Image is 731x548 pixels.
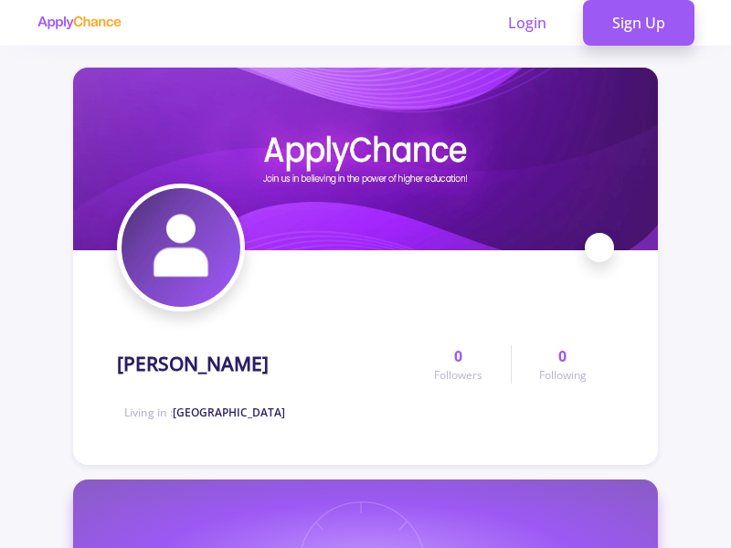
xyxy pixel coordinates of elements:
img: Mohamad Ebrahimicover image [73,68,658,250]
span: 0 [558,345,567,367]
a: 0Following [511,345,614,384]
span: Living in : [124,405,285,420]
span: [GEOGRAPHIC_DATA] [173,405,285,420]
span: Followers [434,367,482,384]
a: 0Followers [407,345,510,384]
span: 0 [454,345,462,367]
span: Following [539,367,587,384]
h1: [PERSON_NAME] [117,353,269,375]
img: Mohamad Ebrahimiavatar [122,188,240,307]
img: applychance logo text only [37,16,122,30]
